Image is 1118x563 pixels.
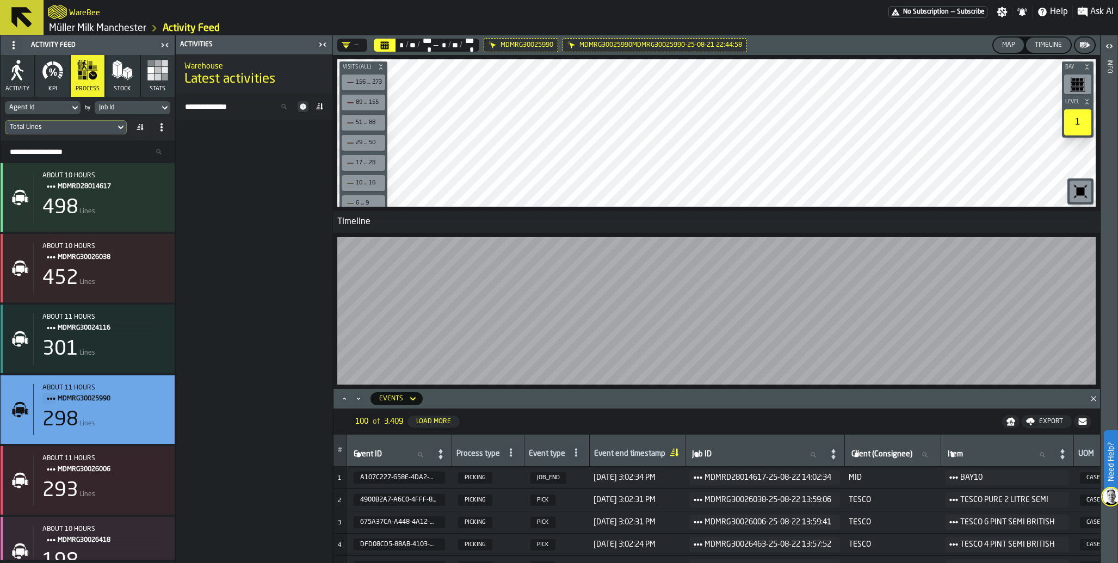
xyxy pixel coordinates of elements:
[501,41,553,49] span: MDMRG30025990
[354,516,445,528] span: 675A37CA-A448-4A12-B14D-2865484000DE
[412,418,455,425] div: Load More
[58,322,157,334] span: MDMRG30024116
[339,92,387,113] div: button-toolbar-undefined
[356,180,382,187] div: 10 ... 16
[360,518,436,526] span: 675A37CA-A448-4A12-B14D-2865484000DE
[374,39,396,52] button: Select date range
[42,197,78,219] div: 498
[344,97,383,108] div: 89 ... 155
[849,448,936,462] input: label
[49,22,146,34] a: link-to-/wh/i/b09612b5-e9f1-4a3a-b0a4-784729d61419/simulations
[1,234,175,302] div: stat-
[379,395,403,403] div: DropdownMenuValue-activity-feed
[1101,35,1117,563] header: Info
[344,117,383,128] div: 51 ... 88
[530,517,555,528] span: PICK
[1078,449,1109,460] div: UOM
[79,420,95,428] span: Lines
[458,472,492,484] span: PICKING
[42,409,78,431] div: 298
[1102,38,1117,57] label: button-toggle-Open
[993,38,1024,53] button: button-Map
[373,417,380,426] span: of
[1,375,175,444] div: stat-
[439,41,447,50] div: Select date range
[344,157,383,169] div: 17 ... 28
[344,197,383,209] div: 6 ... 9
[42,525,166,533] div: Start: 8/22/2025, 6:11:28 AM - End: 8/22/2025, 1:58:32 PM
[1075,38,1095,53] button: button-
[351,448,432,462] input: label
[339,113,387,133] div: button-toolbar-undefined
[114,85,131,92] span: Stock
[42,243,166,250] div: Start: 8/22/2025, 6:27:03 AM - End: 8/22/2025, 3:02:31 PM
[339,133,387,153] div: button-toolbar-undefined
[1062,107,1094,138] div: button-toolbar-undefined
[1080,517,1107,528] span: CASE
[951,8,955,16] span: —
[1002,415,1020,428] button: button-
[344,177,383,189] div: 10 ... 16
[354,539,445,550] span: DFD08CD5-88AB-4103-B6F9-D4E473E98B3E
[79,208,95,215] span: Lines
[42,243,166,263] div: Title
[354,494,445,506] span: 4900B2A7-A6C0-4FFF-830B-4AA87E9F80BD
[992,7,1012,17] label: button-toggle-Settings
[692,450,712,459] span: label
[163,22,220,34] a: link-to-/wh/i/b09612b5-e9f1-4a3a-b0a4-784729d61419/feed/0549eee4-c428-441c-8388-bb36cec72d2b
[594,449,665,460] div: Event end timestamp
[338,498,341,504] span: 2
[489,41,497,50] div: Hide filter
[360,474,436,481] span: A107C227-658E-4DA2-85E4-7FABEB6648DE
[594,473,681,482] span: [DATE] 3:02:34 PM
[42,172,166,180] div: about 10 hours
[1080,494,1107,506] span: CASE
[48,85,57,92] span: KPI
[594,540,681,549] span: [DATE] 3:02:24 PM
[5,101,81,114] div: DropdownMenuValue-agentId
[42,384,166,405] div: Title
[184,60,324,71] h2: Sub Title
[85,105,90,111] div: by
[456,449,500,460] div: Process type
[79,491,95,498] span: Lines
[960,471,1060,484] span: BAY10
[341,64,375,70] span: Visits (All)
[1080,472,1107,484] span: CASE
[1067,178,1094,205] div: button-toolbar-undefined
[42,313,166,321] div: about 11 hours
[690,448,825,462] input: label
[339,61,387,72] button: button-
[342,41,359,50] div: DropdownMenuValue-
[705,493,831,506] span: MDMRG30026038-25-08-22 13:59:06
[1,305,175,373] div: stat-
[946,448,1054,462] input: label
[458,539,492,550] span: PICKING
[1105,57,1113,560] div: Info
[354,472,445,484] span: A107C227-658E-4DA2-85E4-7FABEB6648DE
[42,384,166,392] div: about 11 hours
[384,417,403,426] span: 3,409
[849,473,936,482] span: MID
[42,243,166,250] div: about 10 hours
[42,172,166,193] div: Title
[42,455,166,462] div: about 11 hours
[948,450,963,459] span: label
[339,173,387,193] div: button-toolbar-undefined
[705,471,831,484] span: MDMRD28014617-25-08-22 14:02:34
[42,455,166,475] div: Title
[960,538,1060,551] span: TESCO 4 PINT SEMI BRITISH
[705,516,831,529] span: MDMRG30026006-25-08-22 13:59:41
[347,413,468,430] div: ButtonLoadMore-Load More-Prev-First-Last
[42,338,78,360] div: 301
[1080,539,1107,550] span: CASE
[42,480,78,502] div: 293
[458,494,492,506] span: PICKING
[5,85,29,92] span: Activity
[374,39,479,52] div: Select date range
[1073,5,1118,18] label: button-toggle-Ask AI
[48,2,67,22] a: logo-header
[58,251,157,263] span: MDMRG30026038
[1072,183,1089,200] svg: Reset zoom and position
[42,525,166,546] div: Title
